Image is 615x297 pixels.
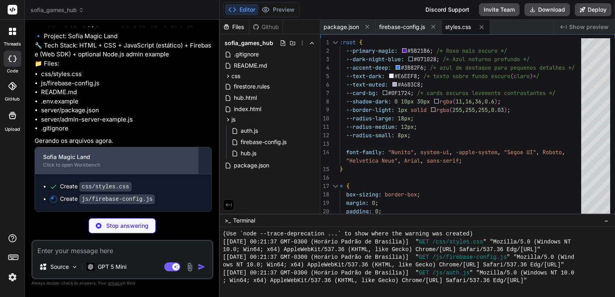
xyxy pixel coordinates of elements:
code: css/styles.css [79,182,132,192]
span: 36 [475,98,481,105]
div: 14 [320,148,329,157]
span: ; [507,106,510,113]
span: GET [419,269,429,277]
span: 18px [398,115,411,122]
span: /* Azul noturno profundo */ [443,56,530,63]
img: icon [198,263,206,271]
span: ; [417,191,420,198]
button: Editor [225,4,258,15]
div: Github [250,23,283,31]
span: 10.0; Win64; x64) AppleWebKit/537.36 (KHTML, like Gecko) Chrome/[URL] Safari/537.36 Edg/[URL]" [223,246,541,254]
span: ; [407,132,411,139]
span: ; Win64; x64) AppleWebKit/537.36 (KHTML, like Gecko) Chrome/[URL] Safari/537.36 Edg/[URL]" [223,277,527,285]
div: 12 [320,131,329,140]
div: 13 [320,140,329,148]
span: font-family: [346,148,385,156]
img: attachment [185,262,194,272]
img: GPT 5 Mini [87,263,95,270]
span: padding: [346,208,372,215]
span: --radius-small: [346,132,394,139]
span: solid [411,106,427,113]
span: ; [436,56,440,63]
span: --radius-medium: [346,123,398,130]
div: Click to collapse the range. [330,182,341,190]
span: 11 [456,98,462,105]
span: #5B21B6 [407,47,430,54]
span: Terminal [233,217,255,225]
span: /* cards escuros levemente contrastantes */ [417,89,555,97]
span: 255 [478,106,488,113]
span: ) [504,106,507,113]
span: "Helvetica Neue" [346,157,398,164]
span: --accent-deep: [346,64,391,71]
div: 8 [320,97,329,106]
span: ( [449,106,452,113]
span: GET [419,238,429,246]
span: --card-bg: [346,89,378,97]
span: --text-muted: [346,81,388,88]
span: sofia_games_hub [31,6,84,14]
span: ; [423,64,427,71]
span: 255 [452,106,462,113]
div: 19 [320,199,329,207]
p: Always double-check its answers. Your in Bind [31,279,213,287]
span: firestore.rules [233,82,270,91]
div: Create [60,182,132,191]
span: privacy [108,280,122,285]
span: claro [514,72,530,80]
span: ) [494,98,497,105]
span: #0F1724 [388,89,411,97]
span: [[DATE] 00:21:37 GMT-0300 (Horário Padrão de Brasília)] " [223,238,419,246]
span: .gitignore [233,49,260,59]
div: Sofia Magic Land [43,153,190,161]
p: Gerando os arquivos agora. [35,136,212,146]
div: Files [220,23,249,31]
label: threads [4,41,21,47]
span: 0 [372,199,375,206]
li: README.md [41,88,212,97]
span: 0.03 [491,106,504,113]
span: ( [452,98,456,105]
span: 10px [401,98,414,105]
span: ; [417,72,420,80]
img: settings [6,270,19,284]
span: "Nunito" [388,148,414,156]
div: 20 [320,207,329,216]
span: hub.js [240,148,257,158]
div: 2 [320,47,329,55]
span: , [562,148,565,156]
label: GitHub [5,96,20,103]
span: , [497,148,501,156]
button: Download [524,3,570,16]
span: } [340,165,343,173]
div: 1 [320,38,329,47]
span: , [414,148,417,156]
span: , [449,148,452,156]
span: ows NT 10.0; Win64; x64) AppleWebKit/537.36 (KHTML, like Gecko) Chrome/[URL] Safari/537.36 Edg/[U... [223,261,564,269]
span: 8px [398,132,407,139]
span: ; [414,123,417,130]
button: Deploy [575,3,611,16]
div: 6 [320,80,329,89]
span: :root [340,39,356,46]
span: /js/firebase-config.js [432,254,507,261]
span: 0.6 [485,98,494,105]
span: ; [375,199,378,206]
span: /js/auth.js [432,269,469,277]
span: " "Mozilla/5.0 (Windows NT 10.0 [470,269,574,277]
span: , [462,106,465,113]
span: js [231,115,235,124]
span: #3B82F6 [401,64,423,71]
span: firebase-config.js [379,23,425,31]
p: Stop answering [106,222,149,230]
span: , [536,148,539,156]
span: package.json [324,23,359,31]
span: firebase-config.js [240,137,287,147]
code: js/firebase-config.js [79,194,155,204]
div: 11 [320,123,329,131]
li: js/firebase-config.js [41,79,212,88]
span: /css/styles.css [432,238,483,246]
span: -apple-system [456,148,497,156]
span: Arial [404,157,420,164]
span: ; [411,115,414,122]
